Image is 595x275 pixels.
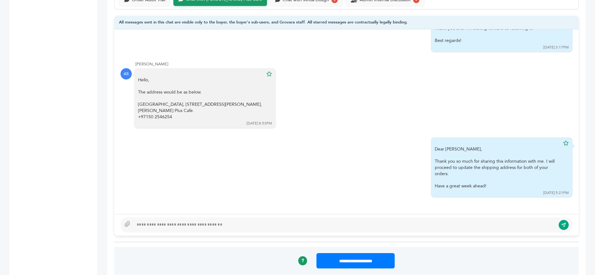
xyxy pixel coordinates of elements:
div: The address would be as below. [138,89,263,95]
div: Hello, [138,77,263,83]
div: [DATE] 3:17PM [543,45,569,50]
div: Thank you so much for sharing this information with me. I will proceed to update the shipping add... [435,158,560,177]
div: Best regards! [435,38,560,44]
div: [DATE] 5:21PM [543,190,569,196]
div: [PERSON_NAME] [136,61,572,67]
div: Dear [PERSON_NAME], [435,146,560,189]
div: [GEOGRAPHIC_DATA], [STREET_ADDRESS][PERSON_NAME], [PERSON_NAME] Plus Cafe. [138,101,263,114]
div: All messages sent in this chat are visible only to the buyer, the buyer's sub-users, and Grovara ... [114,16,579,30]
div: AS [121,68,132,79]
div: [DATE] 8:53PM [247,121,272,126]
div: Have a great week ahead! [435,183,560,189]
div: +97150 2546254 [138,114,263,120]
a: ? [298,256,307,265]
